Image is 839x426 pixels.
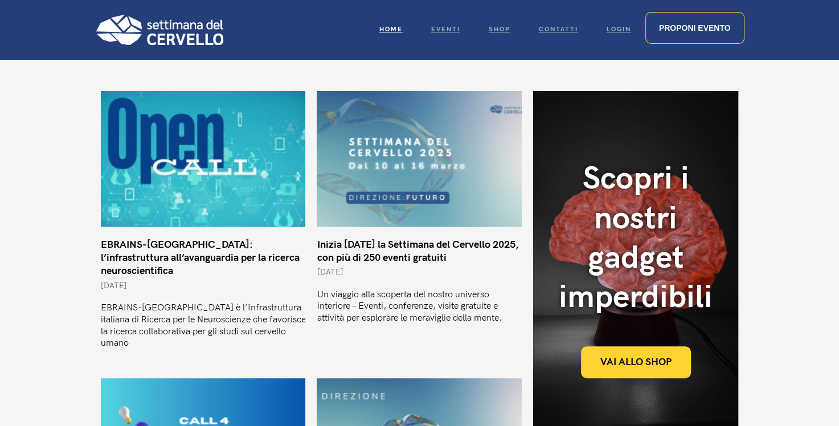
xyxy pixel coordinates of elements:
p: Un viaggio alla scoperta del nostro universo interiore – Eventi, conferenze, visite gratuite e at... [317,289,522,325]
a: Vai allo shop [581,346,691,378]
a: EBRAINS-[GEOGRAPHIC_DATA]: l’infrastruttura all’avanguardia per la ricerca neuroscientifica [101,239,300,277]
a: Proponi evento [645,12,744,44]
span: Shop [489,26,510,33]
span: Contatti [539,26,578,33]
div: Scopri i nostri gadget imperdibili [559,159,713,318]
span: [DATE] [317,267,343,277]
span: Home [379,26,403,33]
img: Logo [95,14,223,45]
span: Login [607,26,631,33]
span: Proponi evento [659,23,731,32]
span: [DATE] [101,281,127,290]
p: EBRAINS-[GEOGRAPHIC_DATA] è l’Infrastruttura italiana di Ricerca per le Neuroscienze che favorisc... [101,302,306,350]
a: Inizia [DATE] la Settimana del Cervello 2025, con più di 250 eventi gratuiti [317,239,518,264]
span: Eventi [431,26,460,33]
